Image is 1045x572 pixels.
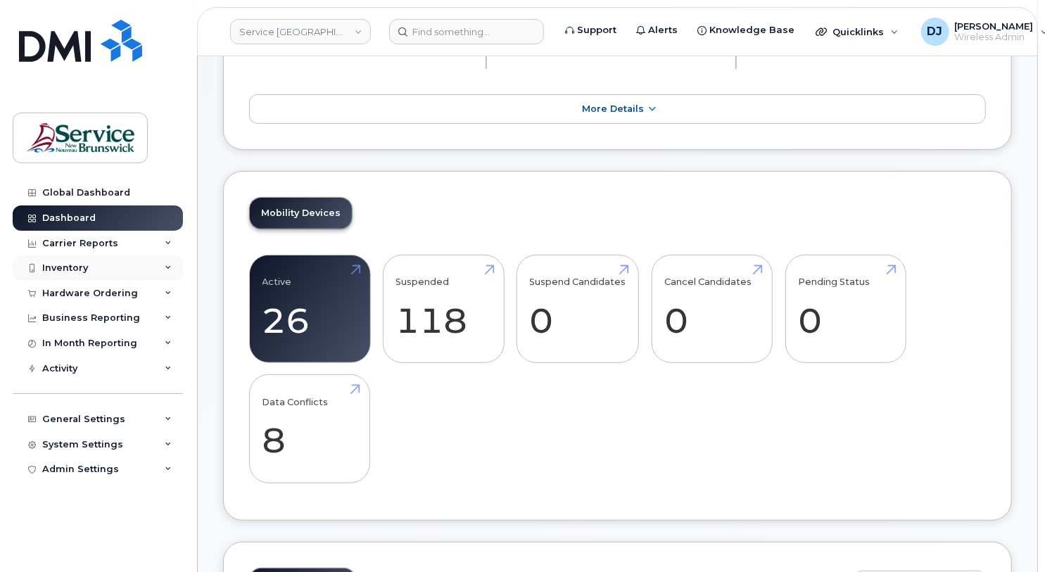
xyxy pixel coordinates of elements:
[396,262,491,355] a: Suspended 118
[262,262,357,355] a: Active 26
[709,23,794,37] span: Knowledge Base
[927,23,943,40] span: DJ
[626,16,688,44] a: Alerts
[230,19,371,44] a: Service New Brunswick (SNB)
[577,23,616,37] span: Support
[664,262,759,355] a: Cancel Candidates 0
[250,198,352,229] a: Mobility Devices
[648,23,678,37] span: Alerts
[688,16,804,44] a: Knowledge Base
[262,383,357,476] a: Data Conflicts 8
[832,26,884,37] span: Quicklinks
[806,18,908,46] div: Quicklinks
[798,262,893,355] a: Pending Status 0
[955,20,1034,32] span: [PERSON_NAME]
[389,19,544,44] input: Find something...
[582,103,644,114] span: More Details
[955,32,1034,43] span: Wireless Admin
[555,16,626,44] a: Support
[530,262,626,355] a: Suspend Candidates 0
